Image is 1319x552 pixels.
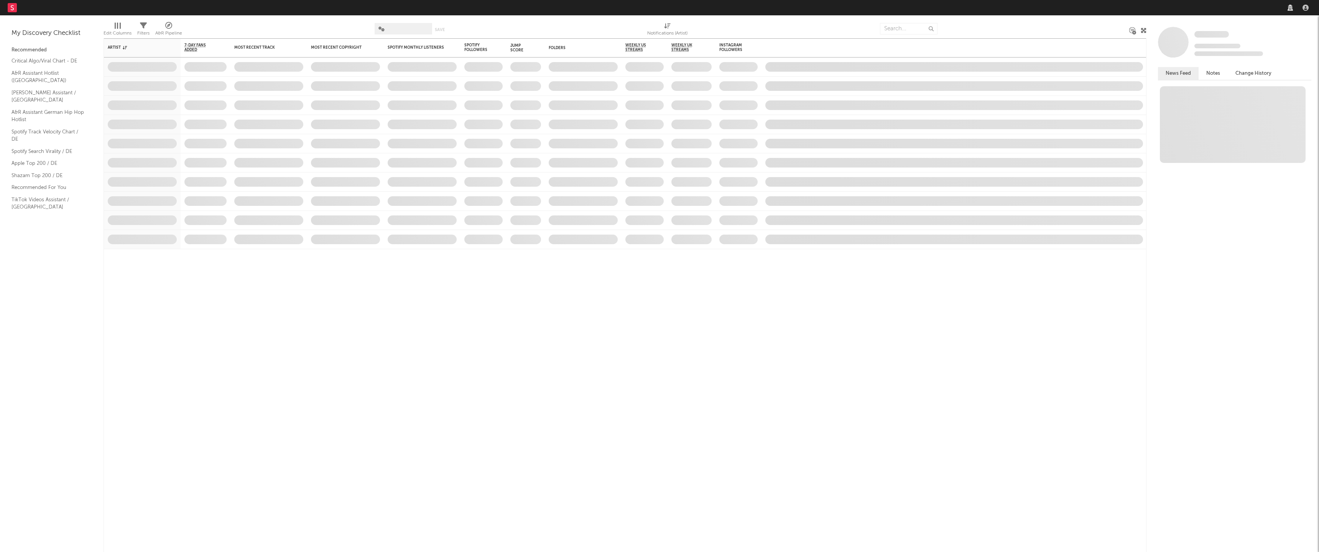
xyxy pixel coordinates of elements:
[137,19,150,41] div: Filters
[464,43,491,52] div: Spotify Followers
[647,29,687,38] div: Notifications (Artist)
[1194,51,1263,56] span: 0 fans last week
[12,57,84,65] a: Critical Algo/Viral Chart - DE
[12,195,84,211] a: TikTok Videos Assistant / [GEOGRAPHIC_DATA]
[1158,67,1199,80] button: News Feed
[549,46,606,50] div: Folders
[104,29,132,38] div: Edit Columns
[12,159,84,168] a: Apple Top 200 / DE
[12,183,84,192] a: Recommended For You
[155,29,182,38] div: A&R Pipeline
[435,28,445,32] button: Save
[1199,67,1228,80] button: Notes
[510,43,530,53] div: Jump Score
[12,89,84,104] a: [PERSON_NAME] Assistant / [GEOGRAPHIC_DATA]
[12,46,92,55] div: Recommended
[671,43,700,52] span: Weekly UK Streams
[1228,67,1279,80] button: Change History
[1194,31,1229,38] a: Some Artist
[12,108,84,124] a: A&R Assistant German Hip Hop Hotlist
[311,45,368,50] div: Most Recent Copyright
[647,19,687,41] div: Notifications (Artist)
[137,29,150,38] div: Filters
[719,43,746,52] div: Instagram Followers
[12,29,92,38] div: My Discovery Checklist
[12,69,84,85] a: A&R Assistant Hotlist ([GEOGRAPHIC_DATA])
[12,128,84,143] a: Spotify Track Velocity Chart / DE
[184,43,215,52] span: 7-Day Fans Added
[388,45,445,50] div: Spotify Monthly Listeners
[625,43,652,52] span: Weekly US Streams
[104,19,132,41] div: Edit Columns
[155,19,182,41] div: A&R Pipeline
[108,45,165,50] div: Artist
[1194,44,1240,48] span: Tracking Since: [DATE]
[12,171,84,180] a: Shazam Top 200 / DE
[234,45,292,50] div: Most Recent Track
[12,147,84,156] a: Spotify Search Virality / DE
[880,23,937,34] input: Search...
